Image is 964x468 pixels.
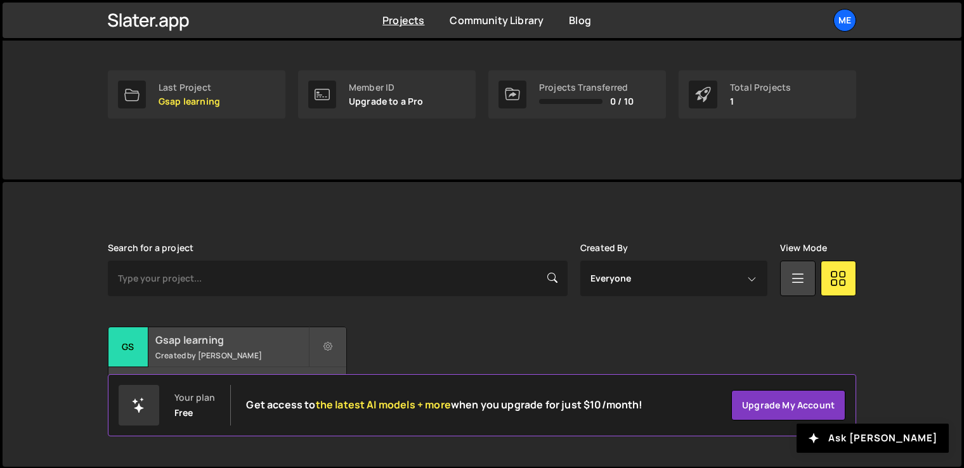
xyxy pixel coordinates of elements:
[159,82,220,93] div: Last Project
[174,408,193,418] div: Free
[108,327,148,367] div: Gs
[349,96,424,107] p: Upgrade to a Pro
[730,96,791,107] p: 1
[797,424,949,453] button: Ask [PERSON_NAME]
[610,96,634,107] span: 0 / 10
[108,367,346,405] div: No pages have been added to this project
[108,243,193,253] label: Search for a project
[108,261,568,296] input: Type your project...
[108,70,285,119] a: Last Project Gsap learning
[569,13,591,27] a: Blog
[159,96,220,107] p: Gsap learning
[155,350,308,361] small: Created by [PERSON_NAME]
[833,9,856,32] a: Me
[382,13,424,27] a: Projects
[246,399,642,411] h2: Get access to when you upgrade for just $10/month!
[780,243,827,253] label: View Mode
[174,393,215,403] div: Your plan
[580,243,629,253] label: Created By
[539,82,634,93] div: Projects Transferred
[349,82,424,93] div: Member ID
[316,398,451,412] span: the latest AI models + more
[730,82,791,93] div: Total Projects
[731,390,845,420] a: Upgrade my account
[108,327,347,406] a: Gs Gsap learning Created by [PERSON_NAME] No pages have been added to this project
[450,13,544,27] a: Community Library
[155,333,308,347] h2: Gsap learning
